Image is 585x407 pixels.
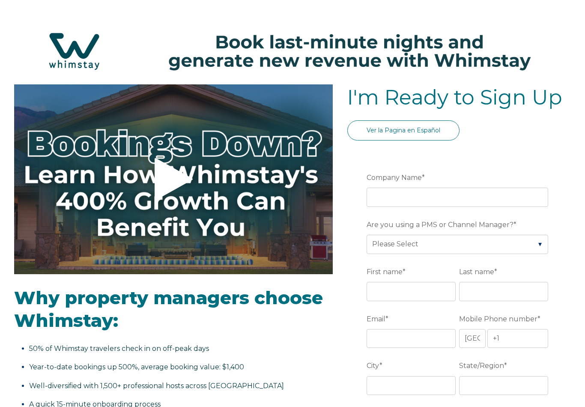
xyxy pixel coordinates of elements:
span: Well-diversified with 1,500+ professional hosts across [GEOGRAPHIC_DATA] [29,382,284,390]
span: First name [367,265,403,278]
span: Email [367,312,385,326]
span: Mobile Phone number [459,312,537,326]
img: Hubspot header for SSOB (4) [9,21,576,81]
span: City [367,359,379,372]
span: Last name [459,265,494,278]
span: Are you using a PMS or Channel Manager? [367,218,513,231]
span: State/Region [459,359,504,372]
span: Company Name [367,171,422,184]
a: Ver la Pagina en Español [347,120,460,141]
span: Year-to-date bookings up 500%, average booking value: $1,400 [29,363,244,371]
span: 50% of Whimstay travelers check in on off-peak days [29,344,209,353]
span: Why property managers choose Whimstay: [14,287,323,332]
span: I'm Ready to Sign Up [347,85,562,110]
